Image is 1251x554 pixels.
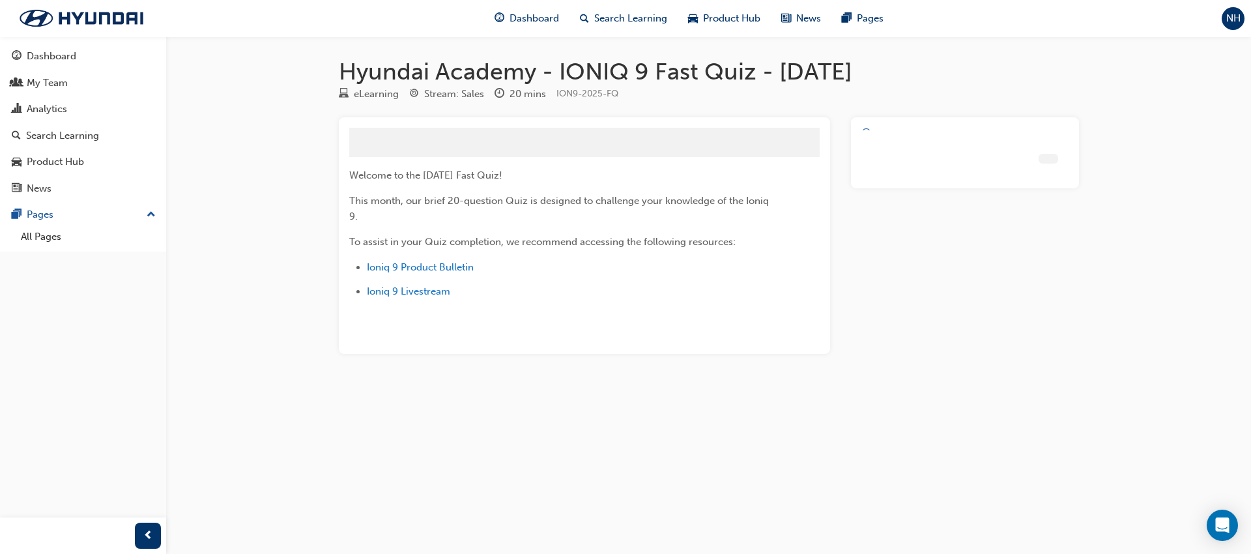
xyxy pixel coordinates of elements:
[12,209,22,221] span: pages-icon
[424,87,484,102] div: Stream: Sales
[1222,7,1244,30] button: NH
[12,104,22,115] span: chart-icon
[5,97,161,121] a: Analytics
[27,207,53,222] div: Pages
[580,10,589,27] span: search-icon
[5,150,161,174] a: Product Hub
[349,195,771,222] span: This month, our brief 20-question Quiz is designed to challenge your knowledge of the Ioniq 9.
[5,203,161,227] button: Pages
[143,528,153,544] span: prev-icon
[857,11,884,26] span: Pages
[339,57,1079,86] h1: Hyundai Academy - IONIQ 9 Fast Quiz - [DATE]
[5,44,161,68] a: Dashboard
[367,285,450,297] a: Ioniq 9 Livestream
[409,86,484,102] div: Stream
[12,130,21,142] span: search-icon
[1226,11,1241,26] span: NH
[678,5,771,32] a: car-iconProduct Hub
[7,5,156,32] img: Trak
[5,71,161,95] a: My Team
[484,5,569,32] a: guage-iconDashboard
[27,76,68,91] div: My Team
[688,10,698,27] span: car-icon
[771,5,831,32] a: news-iconNews
[349,236,736,248] span: To assist in your Quiz completion, we recommend accessing the following resources:
[5,124,161,148] a: Search Learning
[495,10,504,27] span: guage-icon
[354,87,399,102] div: eLearning
[27,154,84,169] div: Product Hub
[842,10,852,27] span: pages-icon
[26,128,99,143] div: Search Learning
[703,11,760,26] span: Product Hub
[594,11,667,26] span: Search Learning
[5,177,161,201] a: News
[569,5,678,32] a: search-iconSearch Learning
[27,102,67,117] div: Analytics
[510,87,546,102] div: 20 mins
[147,207,156,224] span: up-icon
[16,227,161,247] a: All Pages
[5,42,161,203] button: DashboardMy TeamAnalyticsSearch LearningProduct HubNews
[495,89,504,100] span: clock-icon
[12,51,22,63] span: guage-icon
[349,169,502,181] span: Welcome to the [DATE] Fast Quiz!
[510,11,559,26] span: Dashboard
[12,183,22,195] span: news-icon
[12,156,22,168] span: car-icon
[556,88,618,99] span: Learning resource code
[781,10,791,27] span: news-icon
[831,5,894,32] a: pages-iconPages
[339,89,349,100] span: learningResourceType_ELEARNING-icon
[27,181,51,196] div: News
[27,49,76,64] div: Dashboard
[495,86,546,102] div: Duration
[339,86,399,102] div: Type
[12,78,22,89] span: people-icon
[796,11,821,26] span: News
[367,261,474,273] a: Ioniq 9 Product Bulletin
[1207,510,1238,541] div: Open Intercom Messenger
[409,89,419,100] span: target-icon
